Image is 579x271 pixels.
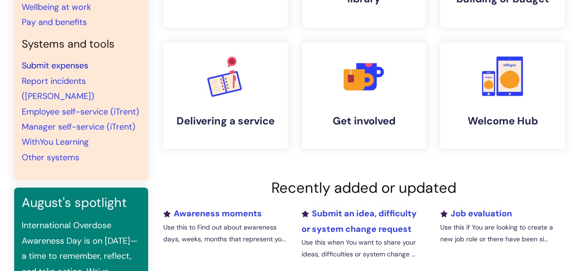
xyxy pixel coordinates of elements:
[163,222,288,245] p: Use this to Find out about awareness days, weeks, months that represent yo...
[440,42,565,149] a: Welcome Hub
[310,115,419,127] h4: Get involved
[302,42,427,149] a: Get involved
[302,237,426,260] p: Use this when You want to share your ideas, difficulties or system change ...
[163,179,565,197] h2: Recently added or updated
[22,106,139,117] a: Employee self-service (iTrent)
[163,42,288,149] a: Delivering a service
[22,16,87,28] a: Pay and benefits
[22,60,88,71] a: Submit expenses
[163,208,262,219] a: Awareness moments
[22,121,135,132] a: Manager self-service (iTrent)
[440,208,512,219] a: Job evaluation
[171,115,280,127] h4: Delivering a service
[22,152,79,163] a: Other systems
[448,115,557,127] h4: Welcome Hub
[22,38,141,51] h4: Systems and tools
[22,136,89,148] a: WithYou Learning
[22,195,141,210] h3: August's spotlight
[22,1,91,13] a: Wellbeing at work
[22,75,94,102] a: Report incidents ([PERSON_NAME])
[440,222,565,245] p: Use this if You are looking to create a new job role or there have been si...
[302,208,417,234] a: Submit an idea, difficulty or system change request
